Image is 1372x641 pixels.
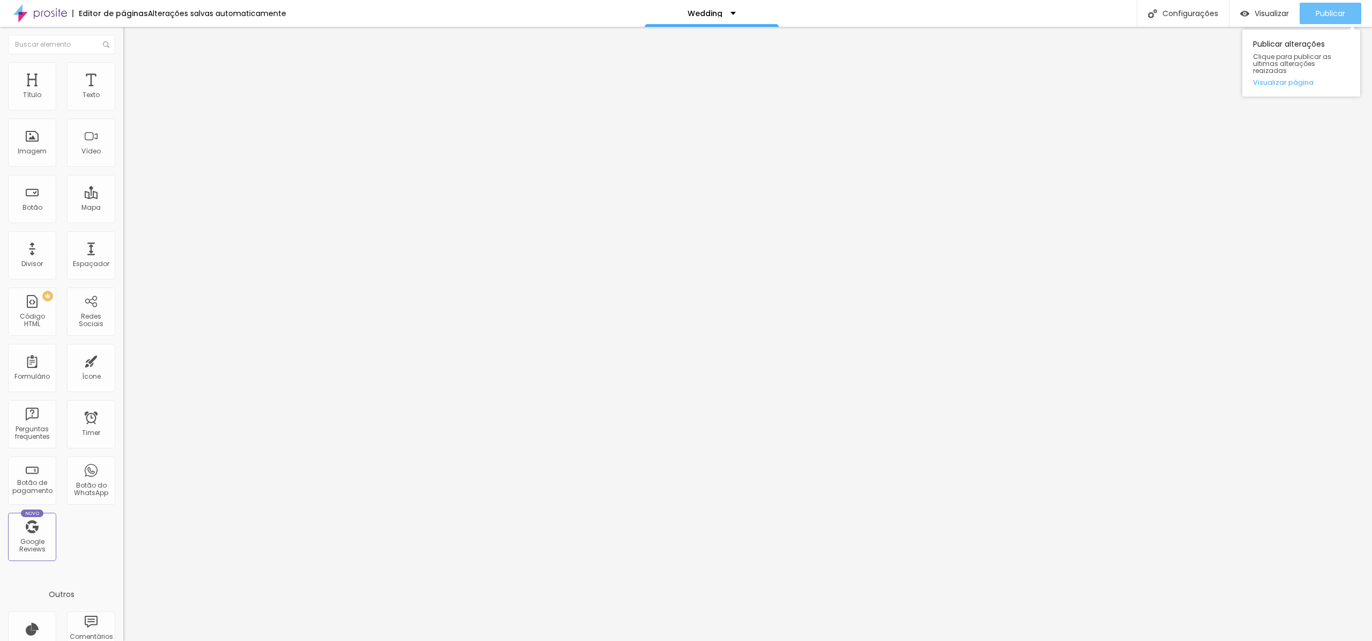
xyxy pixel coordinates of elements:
button: Publicar [1300,3,1361,24]
img: Icone [103,41,109,48]
p: Wedding [688,10,722,17]
div: Imagem [18,148,47,155]
div: Alterações salvas automaticamente [148,10,286,17]
div: Título [23,91,41,99]
div: Novo [21,510,44,517]
div: Espaçador [73,260,109,268]
div: Vídeo [81,148,101,155]
div: Botão [23,204,42,211]
div: Publicar alterações [1242,30,1360,97]
div: Formulário [14,373,50,380]
span: Publicar [1316,9,1345,18]
div: Código HTML [11,313,53,328]
img: view-1.svg [1240,9,1249,18]
div: Perguntas frequentes [11,425,53,441]
div: Ícone [82,373,101,380]
div: Mapa [81,204,101,211]
span: Clique para publicar as ultimas alterações reaizadas [1253,53,1349,75]
div: Texto [83,91,100,99]
input: Buscar elemento [8,35,115,54]
div: Divisor [21,260,43,268]
div: Redes Sociais [70,313,112,328]
button: Visualizar [1229,3,1300,24]
div: Botão do WhatsApp [70,482,112,497]
div: Timer [82,429,100,437]
iframe: Editor [123,27,1372,641]
div: Google Reviews [11,538,53,554]
div: Botão de pagamento [11,479,53,495]
a: Visualizar página [1253,79,1349,86]
span: Visualizar [1255,9,1289,18]
div: Editor de páginas [72,10,148,17]
img: Icone [1148,9,1157,18]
